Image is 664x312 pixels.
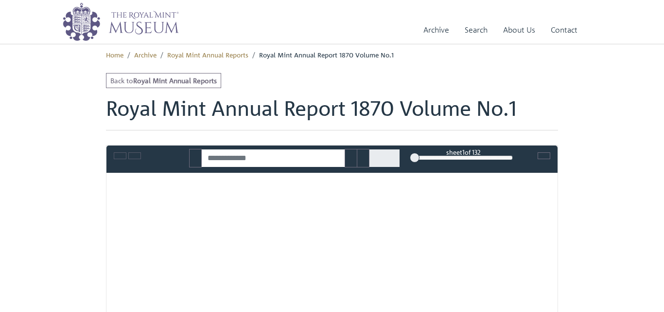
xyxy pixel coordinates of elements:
[62,2,179,41] img: logo_wide.png
[551,16,577,44] a: Contact
[259,50,394,59] span: Royal Mint Annual Report 1870 Volume No.1
[357,149,369,167] button: Next Match
[106,96,558,130] h1: Royal Mint Annual Report 1870 Volume No.1
[189,149,202,167] button: Search
[167,50,248,59] a: Royal Mint Annual Reports
[465,16,488,44] a: Search
[133,76,217,85] strong: Royal Mint Annual Reports
[503,16,535,44] a: About Us
[462,148,465,156] span: 1
[106,50,123,59] a: Home
[134,50,157,59] a: Archive
[538,152,550,159] button: Full screen mode
[114,152,126,159] button: Toggle text selection (Alt+T)
[201,149,345,167] input: Search for
[345,149,357,167] button: Previous Match
[423,16,449,44] a: Archive
[128,152,141,159] button: Open transcription window
[415,147,513,157] div: sheet of 132
[106,73,221,88] a: Back toRoyal Mint Annual Reports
